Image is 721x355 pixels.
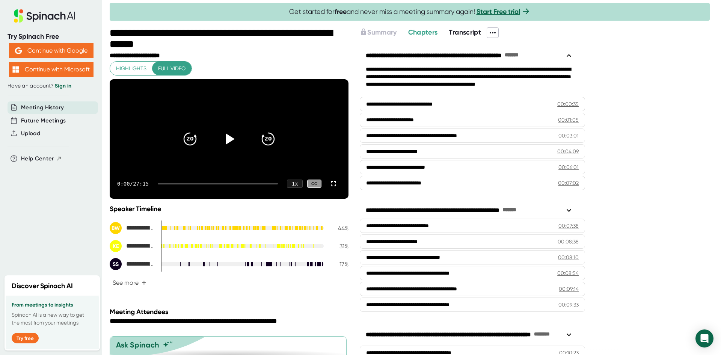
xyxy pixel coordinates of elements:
[558,116,579,124] div: 00:01:05
[142,280,146,286] span: +
[21,129,40,138] button: Upload
[12,311,93,327] p: Spinach AI is a new way to get the most from your meetings
[408,28,438,36] span: Chapters
[110,258,155,270] div: StevenP Smith
[110,222,122,234] div: BW
[449,27,481,38] button: Transcript
[8,83,95,89] div: Have an account?
[110,276,149,289] button: See more+
[21,116,66,125] button: Future Meetings
[116,340,159,349] div: Ask Spinach
[110,308,350,316] div: Meeting Attendees
[335,8,347,16] b: free
[449,28,481,36] span: Transcript
[9,43,94,58] button: Continue with Google
[477,8,520,16] a: Start Free trial
[12,281,73,291] h2: Discover Spinach AI
[116,64,146,73] span: Highlights
[330,225,348,232] div: 44 %
[110,222,155,234] div: Brendan Walsh
[558,238,579,245] div: 00:08:38
[110,258,122,270] div: SS
[330,261,348,268] div: 17 %
[307,180,321,188] div: CC
[360,27,408,38] div: Upgrade to access
[557,148,579,155] div: 00:04:09
[558,163,579,171] div: 00:06:01
[12,302,93,308] h3: From meetings to insights
[110,62,152,76] button: Highlights
[117,181,149,187] div: 0:00 / 27:15
[158,64,186,73] span: Full video
[695,329,713,347] div: Open Intercom Messenger
[559,285,579,293] div: 00:09:14
[558,254,579,261] div: 00:08:10
[21,103,64,112] button: Meeting History
[330,243,348,250] div: 31 %
[55,83,71,89] a: Sign in
[110,240,122,252] div: KE
[558,132,579,139] div: 00:03:01
[287,180,303,188] div: 1 x
[12,333,39,343] button: Try free
[558,301,579,308] div: 00:09:33
[557,269,579,277] div: 00:08:54
[110,240,155,252] div: Katy Ermatinger
[558,222,579,230] div: 00:07:38
[8,32,95,41] div: Try Spinach Free
[9,62,94,77] button: Continue with Microsoft
[110,205,348,213] div: Speaker Timeline
[408,27,438,38] button: Chapters
[367,28,397,36] span: Summary
[360,27,397,38] button: Summary
[21,154,62,163] button: Help Center
[152,62,192,76] button: Full video
[289,8,531,16] span: Get started for and never miss a meeting summary again!
[21,154,54,163] span: Help Center
[558,179,579,187] div: 00:07:02
[557,100,579,108] div: 00:00:35
[15,47,22,54] img: Aehbyd4JwY73AAAAAElFTkSuQmCC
